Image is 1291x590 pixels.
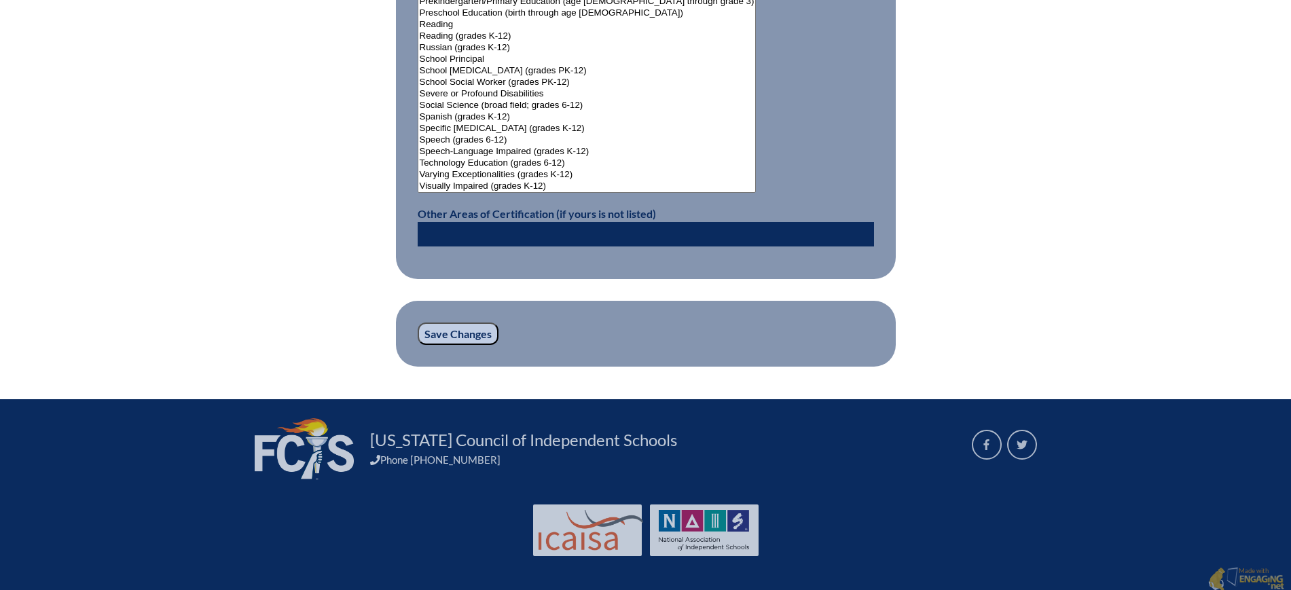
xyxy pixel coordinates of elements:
[418,322,498,346] input: Save Changes
[539,510,643,551] img: Int'l Council Advancing Independent School Accreditation logo
[418,54,756,65] option: School Principal
[418,100,756,111] option: Social Science (broad field; grades 6-12)
[418,111,756,123] option: Spanish (grades K-12)
[418,146,756,158] option: Speech-Language Impaired (grades K-12)
[418,169,756,181] option: Varying Exceptionalities (grades K-12)
[418,31,756,42] option: Reading (grades K-12)
[418,42,756,54] option: Russian (grades K-12)
[418,7,756,19] option: Preschool Education (birth through age [DEMOGRAPHIC_DATA])
[255,418,354,479] img: FCIS_logo_white
[659,510,750,551] img: NAIS Logo
[418,207,656,220] label: Other Areas of Certification (if yours is not listed)
[418,77,756,88] option: School Social Worker (grades PK-12)
[1226,567,1241,587] img: Engaging - Bring it online
[418,181,756,192] option: Visually Impaired (grades K-12)
[418,123,756,134] option: Specific [MEDICAL_DATA] (grades K-12)
[418,134,756,146] option: Speech (grades 6-12)
[418,158,756,169] option: Technology Education (grades 6-12)
[418,19,756,31] option: Reading
[365,429,683,451] a: [US_STATE] Council of Independent Schools
[418,88,756,100] option: Severe or Profound Disabilities
[418,65,756,77] option: School [MEDICAL_DATA] (grades PK-12)
[370,454,956,466] div: Phone [PHONE_NUMBER]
